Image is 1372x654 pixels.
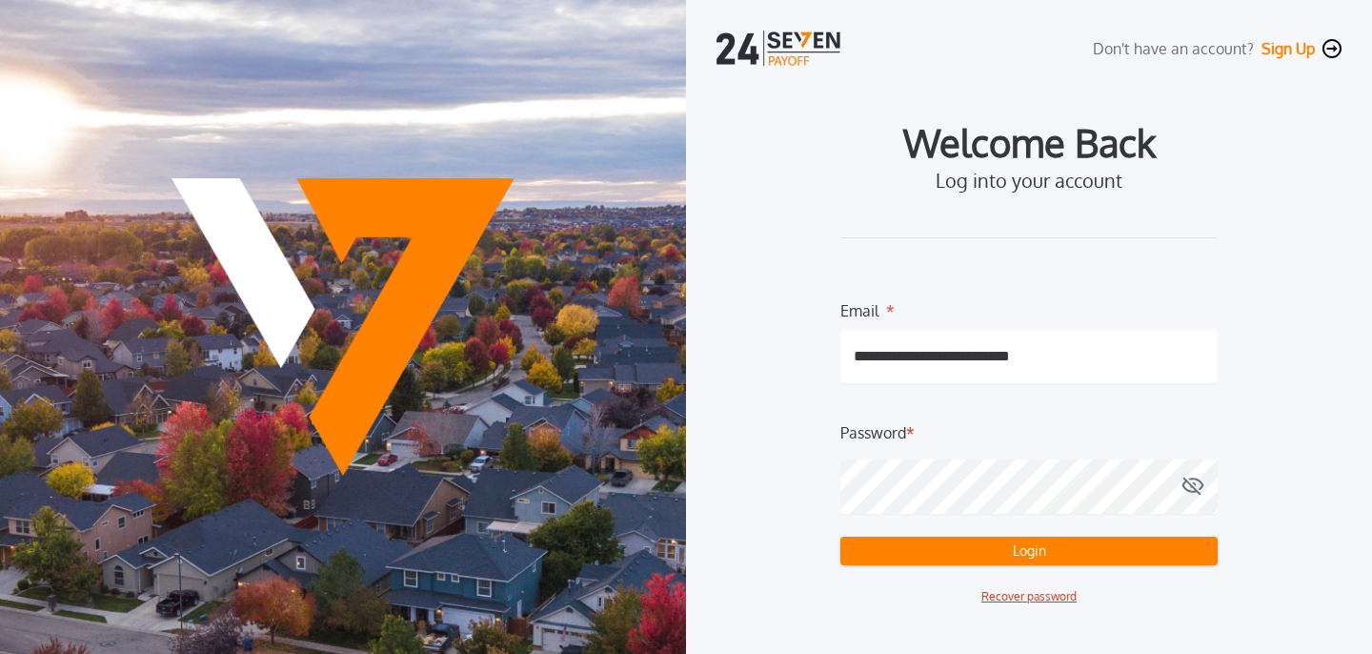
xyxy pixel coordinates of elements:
[171,178,514,476] img: Payoff
[1093,37,1254,60] label: Don't have an account?
[716,31,844,66] img: logo
[1181,460,1204,514] button: Password*
[840,537,1218,565] button: Login
[840,421,906,444] label: Password
[1261,39,1315,58] button: Sign Up
[981,588,1077,605] button: Recover password
[1322,39,1342,58] img: navigation-icon
[840,460,1218,514] input: Password*
[903,127,1156,157] label: Welcome Back
[936,169,1122,192] label: Log into your account
[840,299,878,315] label: Email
